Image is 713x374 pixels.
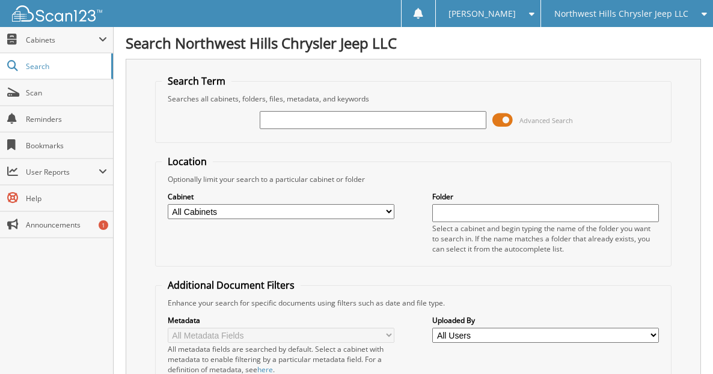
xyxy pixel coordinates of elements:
[448,10,516,17] span: [PERSON_NAME]
[126,33,701,53] h1: Search Northwest Hills Chrysler Jeep LLC
[12,5,102,22] img: scan123-logo-white.svg
[432,315,659,325] label: Uploaded By
[99,220,108,230] div: 1
[162,279,301,292] legend: Additional Document Filters
[26,61,105,71] span: Search
[162,174,665,184] div: Optionally limit your search to a particular cabinet or folder
[432,223,659,254] div: Select a cabinet and begin typing the name of the folder you want to search in. If the name match...
[26,114,107,124] span: Reminders
[26,167,99,177] span: User Reports
[519,116,573,125] span: Advanced Search
[168,315,394,325] label: Metadata
[26,140,107,151] span: Bookmarks
[26,220,107,230] span: Announcements
[162,155,213,168] legend: Location
[162,94,665,104] div: Searches all cabinets, folders, files, metadata, and keywords
[26,193,107,204] span: Help
[554,10,688,17] span: Northwest Hills Chrysler Jeep LLC
[162,298,665,308] div: Enhance your search for specific documents using filters such as date and file type.
[168,192,394,202] label: Cabinet
[162,74,231,88] legend: Search Term
[26,88,107,98] span: Scan
[432,192,659,202] label: Folder
[26,35,99,45] span: Cabinets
